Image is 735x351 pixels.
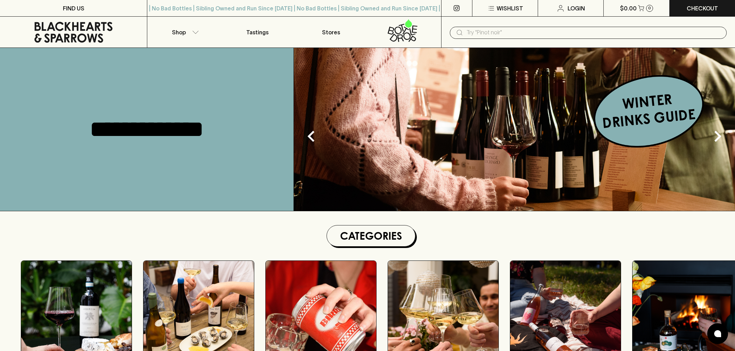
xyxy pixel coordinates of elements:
[648,6,651,10] p: 0
[172,28,186,36] p: Shop
[147,17,221,48] button: Shop
[294,48,735,211] img: optimise
[330,228,412,243] h1: Categories
[221,17,294,48] a: Tastings
[294,17,367,48] a: Stores
[246,28,269,36] p: Tastings
[687,4,718,12] p: Checkout
[297,122,325,150] button: Previous
[704,122,732,150] button: Next
[620,4,637,12] p: $0.00
[63,4,84,12] p: FIND US
[497,4,523,12] p: Wishlist
[322,28,340,36] p: Stores
[568,4,585,12] p: Login
[714,330,721,337] img: bubble-icon
[466,27,721,38] input: Try "Pinot noir"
